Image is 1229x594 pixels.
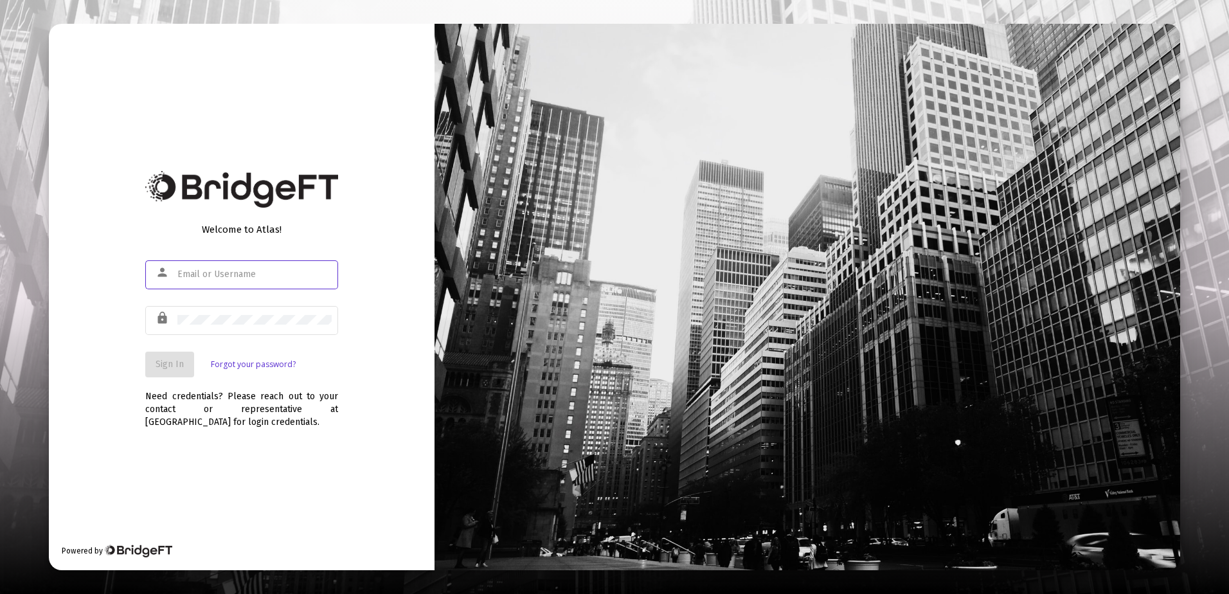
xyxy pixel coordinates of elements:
[145,352,194,377] button: Sign In
[211,358,296,371] a: Forgot your password?
[156,265,171,280] mat-icon: person
[145,171,338,208] img: Bridge Financial Technology Logo
[156,359,184,370] span: Sign In
[104,544,172,557] img: Bridge Financial Technology Logo
[156,310,171,326] mat-icon: lock
[177,269,332,280] input: Email or Username
[145,223,338,236] div: Welcome to Atlas!
[62,544,172,557] div: Powered by
[145,377,338,429] div: Need credentials? Please reach out to your contact or representative at [GEOGRAPHIC_DATA] for log...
